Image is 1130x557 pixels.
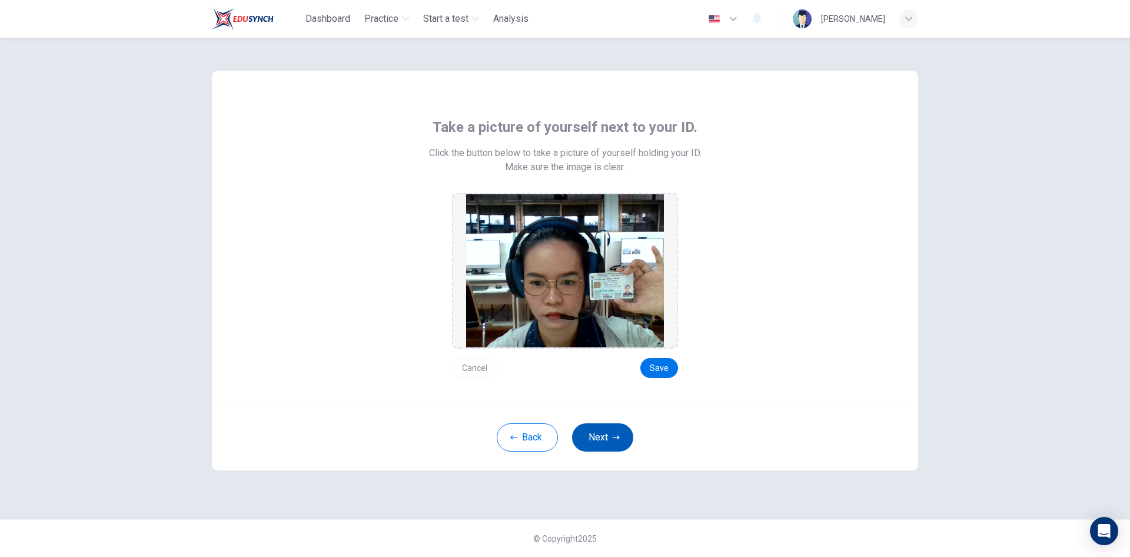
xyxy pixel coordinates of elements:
button: Practice [360,8,414,29]
button: Analysis [488,8,533,29]
button: Start a test [418,8,484,29]
span: Analysis [493,12,529,26]
button: Save [640,358,678,378]
button: Back [497,423,558,452]
span: Practice [364,12,398,26]
img: preview screemshot [466,194,664,347]
div: Open Intercom Messenger [1090,517,1118,545]
img: en [707,15,722,24]
span: Take a picture of yourself next to your ID. [433,118,697,137]
div: [PERSON_NAME] [821,12,885,26]
button: Next [572,423,633,452]
span: Make sure the image is clear. [505,160,625,174]
span: Dashboard [305,12,350,26]
img: Profile picture [793,9,812,28]
a: Train Test logo [212,7,301,31]
span: Click the button below to take a picture of yourself holding your ID. [429,146,702,160]
span: Start a test [423,12,468,26]
span: © Copyright 2025 [533,534,597,543]
button: Cancel [452,358,497,378]
img: Train Test logo [212,7,274,31]
button: Dashboard [301,8,355,29]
